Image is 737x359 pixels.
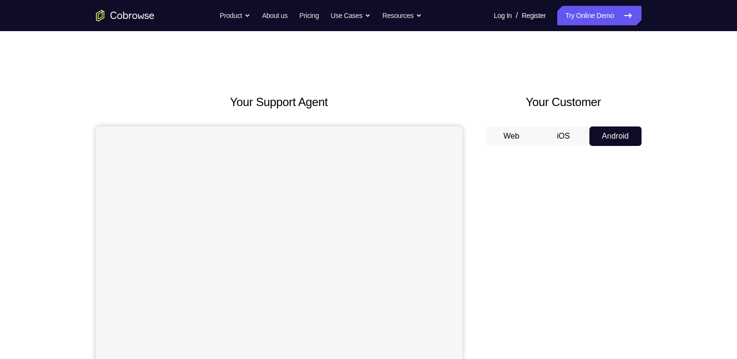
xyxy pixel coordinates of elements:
[557,6,641,25] a: Try Online Demo
[299,6,319,25] a: Pricing
[494,6,512,25] a: Log In
[522,6,546,25] a: Register
[537,126,589,146] button: iOS
[486,126,538,146] button: Web
[96,10,154,21] a: Go to the home page
[220,6,250,25] button: Product
[96,93,462,111] h2: Your Support Agent
[331,6,371,25] button: Use Cases
[382,6,422,25] button: Resources
[486,93,642,111] h2: Your Customer
[516,10,518,21] span: /
[262,6,287,25] a: About us
[589,126,642,146] button: Android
